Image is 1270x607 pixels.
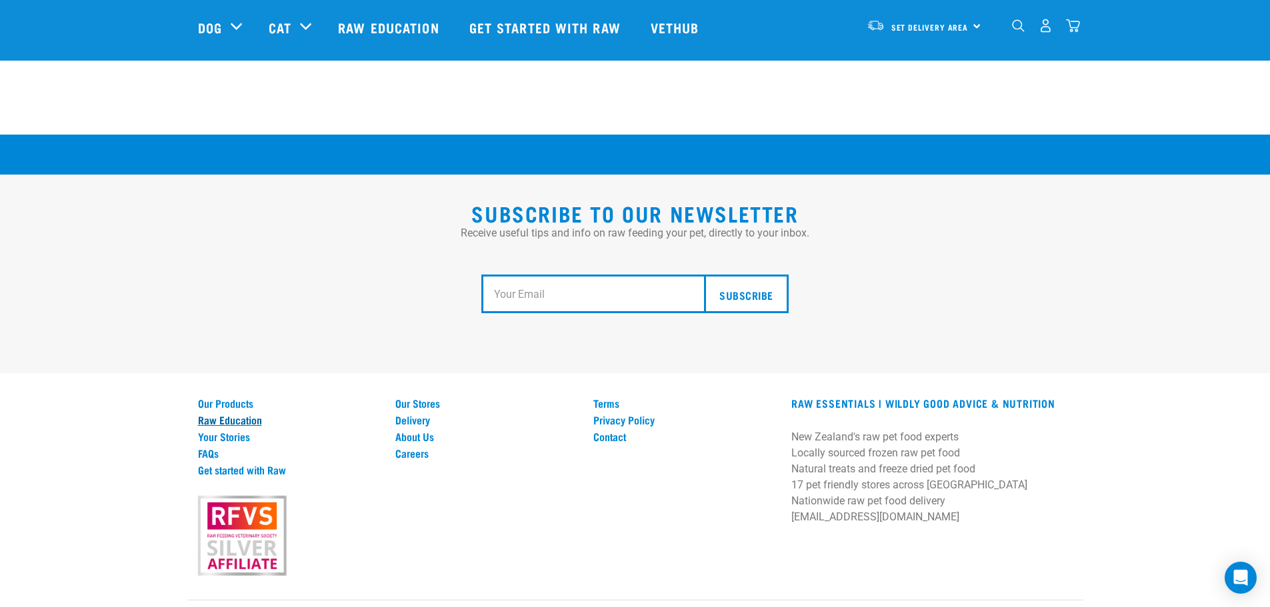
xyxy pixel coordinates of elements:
[192,494,292,578] img: rfvs.png
[1066,19,1080,33] img: home-icon@2x.png
[198,17,222,37] a: Dog
[395,397,577,409] a: Our Stores
[891,25,969,29] span: Set Delivery Area
[269,17,291,37] a: Cat
[791,429,1072,525] p: New Zealand's raw pet food experts Locally sourced frozen raw pet food Natural treats and freeze ...
[593,414,775,426] a: Privacy Policy
[456,1,637,54] a: Get started with Raw
[198,414,380,426] a: Raw Education
[1039,19,1053,33] img: user.png
[593,397,775,409] a: Terms
[1012,19,1025,32] img: home-icon-1@2x.png
[1225,562,1257,594] div: Open Intercom Messenger
[198,464,380,476] a: Get started with Raw
[593,430,775,442] a: Contact
[867,19,885,31] img: van-moving.png
[395,430,577,442] a: About Us
[198,397,380,409] a: Our Products
[481,275,714,313] input: Your Email
[198,201,1073,225] h2: Subscribe to our Newsletter
[325,1,455,54] a: Raw Education
[395,414,577,426] a: Delivery
[198,430,380,442] a: Your Stories
[791,397,1072,409] h3: RAW ESSENTIALS | Wildly Good Advice & Nutrition
[637,1,716,54] a: Vethub
[198,225,1073,241] p: Receive useful tips and info on raw feeding your pet, directly to your inbox.
[395,447,577,459] a: Careers
[704,275,788,313] input: Subscribe
[198,447,380,459] a: FAQs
